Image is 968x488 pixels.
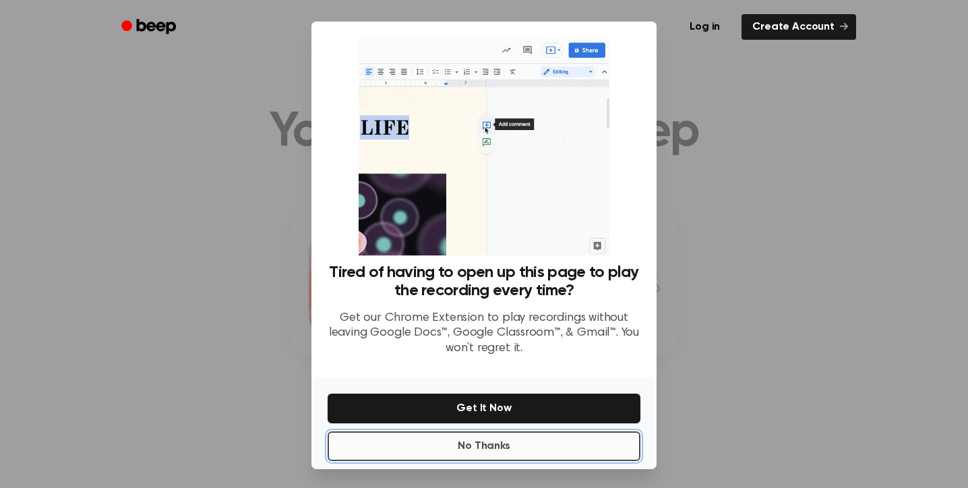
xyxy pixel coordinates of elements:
h3: Tired of having to open up this page to play the recording every time? [328,264,640,300]
a: Create Account [742,14,856,40]
p: Get our Chrome Extension to play recordings without leaving Google Docs™, Google Classroom™, & Gm... [328,311,640,357]
a: Log in [676,11,733,42]
button: No Thanks [328,431,640,461]
img: Beep extension in action [359,38,609,255]
button: Get It Now [328,394,640,423]
a: Beep [112,14,188,40]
